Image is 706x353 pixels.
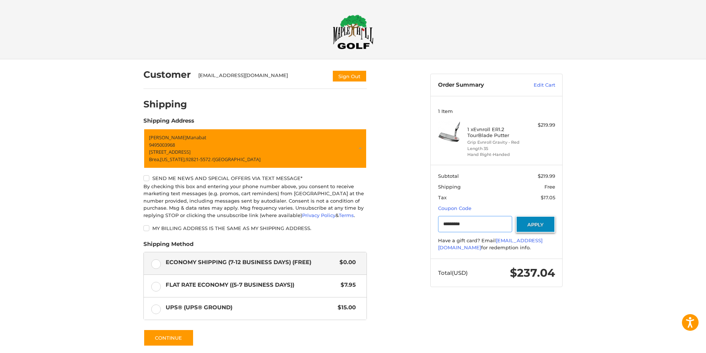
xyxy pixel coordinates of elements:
input: Gift Certificate or Coupon Code [438,216,513,233]
span: Subtotal [438,173,459,179]
div: [EMAIL_ADDRESS][DOMAIN_NAME] [198,72,325,82]
a: Enter or select a different address [143,129,367,169]
a: Coupon Code [438,205,471,211]
div: $219.99 [526,121,555,129]
span: Economy Shipping (7-12 Business Days) (Free) [166,258,336,267]
span: $17.05 [541,194,555,200]
label: My billing address is the same as my shipping address. [143,225,367,231]
span: 92821-5572 / [186,156,213,163]
span: 9495003968 [149,141,175,148]
span: $15.00 [334,303,356,312]
span: $7.95 [337,281,356,289]
span: [GEOGRAPHIC_DATA] [213,156,261,163]
button: Continue [143,329,194,346]
button: Sign Out [332,70,367,82]
span: Tax [438,194,447,200]
img: Maple Hill Golf [333,14,374,49]
h3: Order Summary [438,81,518,89]
span: Free [544,184,555,190]
legend: Shipping Address [143,117,194,129]
label: Send me news and special offers via text message* [143,175,367,181]
a: Terms [339,212,354,218]
span: [PERSON_NAME] [149,134,186,141]
button: Apply [516,216,555,233]
span: $0.00 [336,258,356,267]
a: Privacy Policy [302,212,335,218]
span: $219.99 [538,173,555,179]
span: Manabat [186,134,206,141]
span: Total (USD) [438,269,468,276]
h4: 1 x Evnroll ER1.2 TourBlade Putter [467,126,524,139]
li: Grip Evnroll Gravity - Red [467,139,524,146]
legend: Shipping Method [143,240,193,252]
span: Brea, [149,156,160,163]
span: UPS® (UPS® Ground) [166,303,334,312]
div: Have a gift card? Email for redemption info. [438,237,555,252]
span: $237.04 [510,266,555,280]
h2: Shipping [143,99,187,110]
li: Length 35 [467,146,524,152]
span: Shipping [438,184,461,190]
span: [US_STATE], [160,156,186,163]
div: By checking this box and entering your phone number above, you consent to receive marketing text ... [143,183,367,219]
h2: Customer [143,69,191,80]
span: [STREET_ADDRESS] [149,149,190,155]
h3: 1 Item [438,108,555,114]
span: Flat Rate Economy ((5-7 Business Days)) [166,281,337,289]
a: Edit Cart [518,81,555,89]
li: Hand Right-Handed [467,151,524,158]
